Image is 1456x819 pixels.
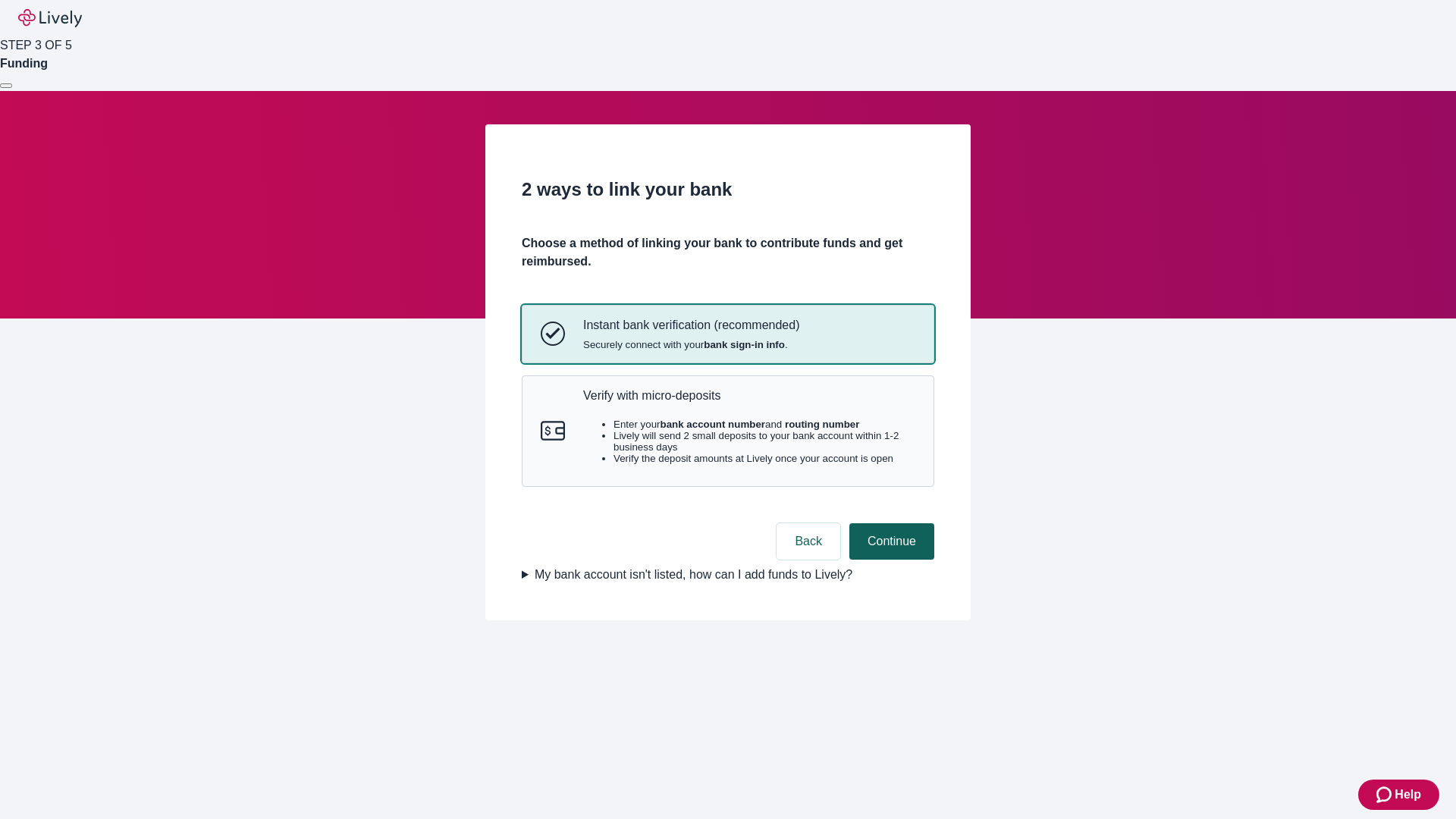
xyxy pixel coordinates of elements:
li: Enter your and [613,419,915,430]
svg: Zendesk support icon [1376,786,1395,804]
svg: Micro-deposits [541,419,565,443]
svg: Instant bank verification [541,322,565,346]
button: Back [777,523,840,560]
button: Zendesk support iconHelp [1358,780,1439,810]
li: Lively will send 2 small deposits to your bank account within 1-2 business days [613,430,915,453]
p: Instant bank verification (recommended) [583,318,799,332]
strong: bank sign-in info [704,339,785,350]
button: Continue [849,523,934,560]
strong: bank account number [661,419,766,430]
img: Lively [18,9,82,27]
p: Verify with micro-deposits [583,388,915,403]
strong: routing number [785,419,859,430]
li: Verify the deposit amounts at Lively once your account is open [613,453,915,464]
button: Instant bank verificationInstant bank verification (recommended)Securely connect with yourbank si... [522,306,934,362]
h4: Choose a method of linking your bank to contribute funds and get reimbursed. [522,234,934,271]
h2: 2 ways to link your bank [522,176,934,203]
summary: My bank account isn't listed, how can I add funds to Lively? [522,566,934,584]
span: Securely connect with your . [583,339,799,350]
span: Help [1395,786,1421,804]
button: Micro-depositsVerify with micro-depositsEnter yourbank account numberand routing numberLively wil... [522,376,934,487]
